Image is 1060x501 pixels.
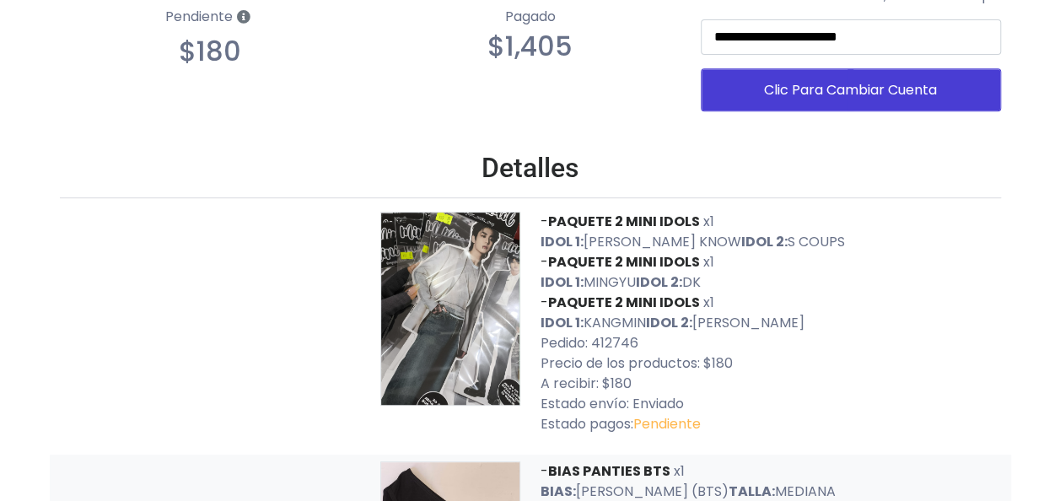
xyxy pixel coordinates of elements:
[530,212,1011,448] div: x1 x1 x1
[541,313,1001,333] p: KANGMIN [PERSON_NAME]
[646,313,692,332] strong: IDOL 2:
[541,212,703,231] a: -PAQUETE 2 MINI IDOLS
[548,252,700,272] b: PAQUETE 2 MINI IDOLS
[541,232,1001,252] p: [PERSON_NAME] KNOW S COUPS
[548,293,700,312] b: PAQUETE 2 MINI IDOLS
[541,461,674,481] a: -BIAS PANTIES BTS
[380,7,681,27] p: Pagado
[380,212,520,405] img: small_1755636912887.png
[729,482,775,501] strong: TALLA:
[636,272,682,292] strong: IDOL 2:
[541,293,703,312] a: -PAQUETE 2 MINI IDOLS
[541,272,584,292] strong: IDOL 1:
[541,232,584,251] strong: IDOL 1:
[548,461,670,481] b: BIAS PANTIES BTS
[60,35,360,67] p: $180
[741,232,788,251] strong: IDOL 2:
[380,30,681,62] p: $1,405
[541,272,1001,293] p: MINGYU DK
[541,482,576,501] strong: BIAS:
[60,152,1001,184] h2: Detalles
[633,414,701,434] span: Pendiente
[541,252,703,272] a: -PAQUETE 2 MINI IDOLS
[548,212,700,231] b: PAQUETE 2 MINI IDOLS
[701,68,1001,111] button: Clic Para Cambiar Cuenta
[541,333,1001,434] p: Pedido: 412746 Precio de los productos: $180 A recibir: $180 Estado envío: Enviado Estado pagos:
[541,313,584,332] strong: IDOL 1:
[60,3,360,32] p: Pendiente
